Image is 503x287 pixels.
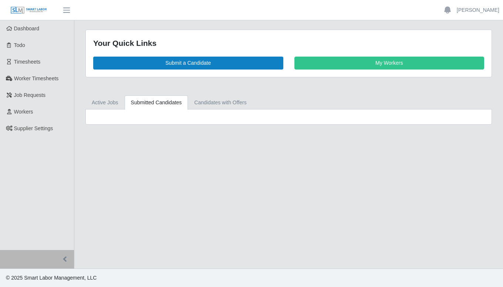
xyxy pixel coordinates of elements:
span: Dashboard [14,26,40,31]
span: Supplier Settings [14,125,53,131]
a: [PERSON_NAME] [457,6,499,14]
a: Active Jobs [85,95,125,110]
span: Job Requests [14,92,46,98]
div: Your Quick Links [93,37,484,49]
a: My Workers [294,57,485,70]
span: © 2025 Smart Labor Management, LLC [6,275,97,281]
a: Candidates with Offers [188,95,253,110]
a: Submitted Candidates [125,95,188,110]
span: Workers [14,109,33,115]
span: Timesheets [14,59,41,65]
span: Todo [14,42,25,48]
a: Submit a Candidate [93,57,283,70]
span: Worker Timesheets [14,75,58,81]
img: SLM Logo [10,6,47,14]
